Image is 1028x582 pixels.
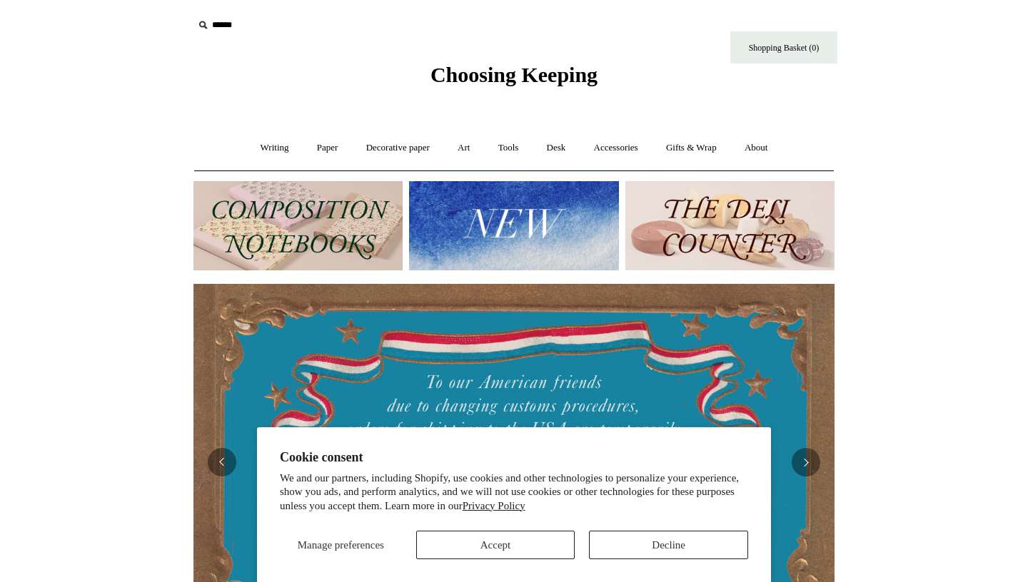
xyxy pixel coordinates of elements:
[445,129,483,167] a: Art
[792,448,820,476] button: Next
[193,181,403,270] img: 202302 Composition ledgers.jpg__PID:69722ee6-fa44-49dd-a067-31375e5d54ec
[463,500,525,511] a: Privacy Policy
[625,181,835,270] img: The Deli Counter
[430,63,598,86] span: Choosing Keeping
[353,129,443,167] a: Decorative paper
[581,129,651,167] a: Accessories
[730,31,837,63] a: Shopping Basket (0)
[298,539,384,551] span: Manage preferences
[589,531,748,559] button: Decline
[430,74,598,84] a: Choosing Keeping
[208,448,236,476] button: Previous
[534,129,579,167] a: Desk
[653,129,730,167] a: Gifts & Wrap
[280,471,748,514] p: We and our partners, including Shopify, use cookies and other technologies to personalize your ex...
[248,129,302,167] a: Writing
[485,129,532,167] a: Tools
[416,531,575,559] button: Accept
[304,129,351,167] a: Paper
[409,181,618,270] img: New.jpg__PID:f73bdf93-380a-4a35-bcfe-7823039498e1
[280,531,402,559] button: Manage preferences
[732,129,781,167] a: About
[280,450,748,465] h2: Cookie consent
